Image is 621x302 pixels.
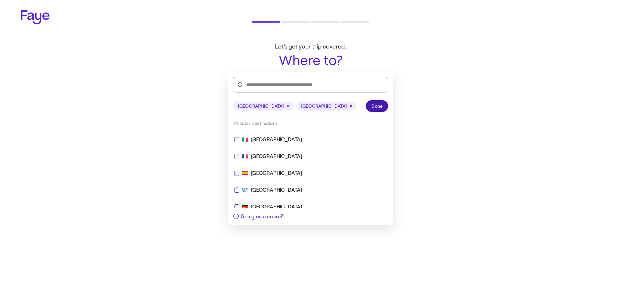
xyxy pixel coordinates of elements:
div: 🇮🇹 [234,136,387,144]
h1: Where to? [229,53,392,68]
span: Done [371,103,383,110]
div: [GEOGRAPHIC_DATA] [251,169,302,177]
div: [GEOGRAPHIC_DATA] [251,153,302,160]
div: [GEOGRAPHIC_DATA] [251,186,302,194]
button: Done [366,100,388,112]
span: [GEOGRAPHIC_DATA] [238,103,284,110]
div: [GEOGRAPHIC_DATA] [251,136,302,144]
div: 🇪🇸 [234,169,387,177]
p: Let’s get your trip covered. [229,43,392,50]
span: Going on a cruise? [241,213,283,220]
div: [GEOGRAPHIC_DATA] [251,203,302,211]
div: 🇩🇪 [234,203,387,211]
button: Going on a cruise? [228,208,288,225]
div: 🇫🇷 [234,153,387,160]
div: Popular Destinations [228,117,393,129]
span: [GEOGRAPHIC_DATA] [301,103,347,110]
div: 🇬🇷 [234,186,387,194]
